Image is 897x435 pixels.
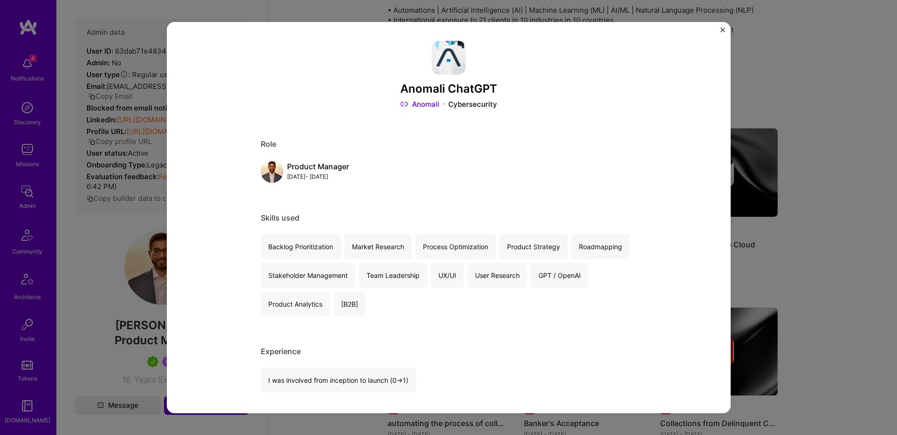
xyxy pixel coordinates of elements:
div: Team Leadership [359,263,427,288]
div: Product Analytics [261,292,330,316]
img: Dot [443,99,445,109]
div: Skills used [261,213,637,223]
div: GPT / OpenAI [531,263,588,288]
div: Stakeholder Management [261,263,355,288]
div: Process Optimization [415,234,496,259]
div: Experience [261,347,637,356]
div: I was involved from inception to launch (0 -> 1) [261,368,416,393]
a: Anomali [400,99,439,109]
button: Close [720,27,725,37]
img: Company logo [432,40,466,74]
div: [DATE] - [DATE] [287,172,349,182]
div: Market Research [344,234,412,259]
div: Backlog Prioritization [261,234,341,259]
div: UX/UI [431,263,464,288]
h3: Anomali ChatGPT [261,82,637,95]
div: [B2B] [334,292,366,316]
div: Product Manager [287,162,349,172]
div: Cybersecurity [448,99,497,109]
div: Role [261,139,637,149]
div: Roadmapping [571,234,630,259]
div: Product Strategy [499,234,568,259]
div: User Research [468,263,527,288]
img: Link [400,99,408,109]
